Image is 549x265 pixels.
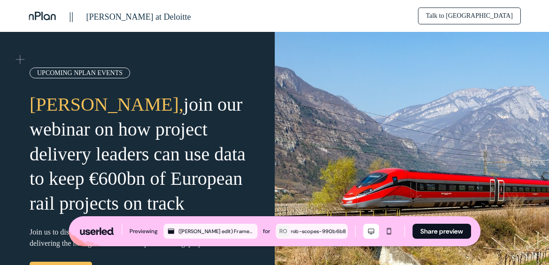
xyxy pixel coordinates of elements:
div: for [263,227,270,236]
span: Join us to discuss how AI and historical project data may hold the key to delivering the next gen... [30,228,247,247]
span: [PERSON_NAME] at Deloitte [86,12,191,22]
button: Mobile mode [381,224,397,239]
span: join our webinar on how project delivery leaders can use data to keep €600bn of European rail pro... [30,94,246,214]
div: rob-scopes-990b6b8 [291,227,346,235]
span: [PERSON_NAME], [30,94,184,115]
span: UPCOMING NPLAN EVENTS [37,69,123,76]
button: Share preview [412,224,471,239]
span: || [69,10,74,22]
div: Previewing [130,227,158,236]
div: RO [279,227,287,236]
div: ([PERSON_NAME] edit) Framework: Blocks [178,227,255,235]
button: Desktop mode [363,224,379,239]
a: Talk to [GEOGRAPHIC_DATA] [418,8,521,24]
